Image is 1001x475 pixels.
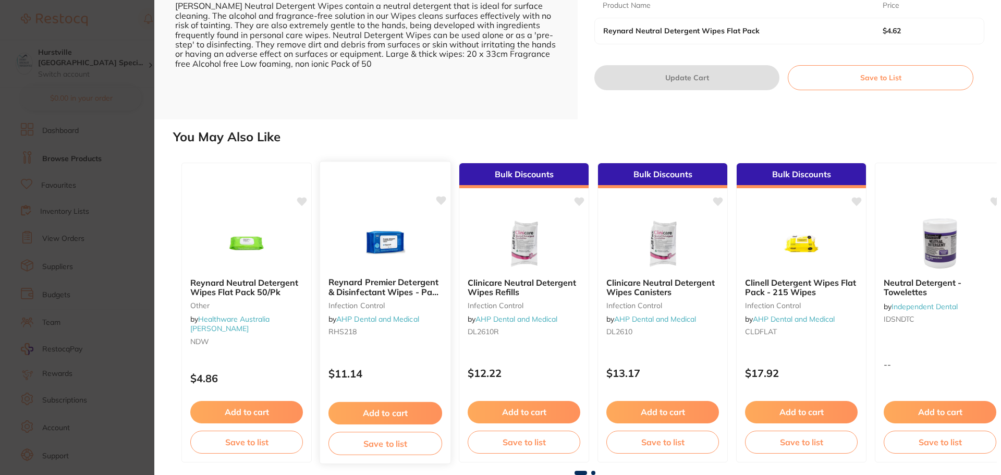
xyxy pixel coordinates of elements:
span: by [884,302,958,311]
div: [PERSON_NAME] Neutral Detergent Wipes contain a neutral detergent that is ideal for surface clean... [175,1,557,68]
div: Bulk Discounts [737,163,866,188]
a: Healthware Australia [PERSON_NAME] [190,314,270,333]
p: $11.14 [328,368,442,380]
small: infection control [606,301,719,310]
button: Add to cart [606,401,719,423]
small: other [190,301,303,310]
img: Reynard Premier Detergent & Disinfectant Wipes - Pack 100 [351,216,419,269]
button: Update Cart [594,65,779,90]
button: Save to list [884,431,996,454]
button: Add to cart [884,401,996,423]
img: Clinell Detergent Wipes Flat Pack - 215 Wipes [767,217,835,270]
small: infection control [328,301,442,310]
a: AHP Dental and Medical [614,314,696,324]
b: Clinicare Neutral Detergent Wipes Canisters [606,278,719,297]
img: Clinicare Neutral Detergent Wipes Canisters [629,217,697,270]
img: Clinicare Neutral Detergent Wipes Refills [490,217,558,270]
p: $12.22 [468,367,580,379]
b: Clinicare Neutral Detergent Wipes Refills [468,278,580,297]
div: Bulk Discounts [598,163,727,188]
p: $17.92 [745,367,858,379]
b: Neutral Detergent - Towelettes [884,278,996,297]
small: DL2610R [468,327,580,336]
small: CLDFLAT [745,327,858,336]
button: Add to cart [328,402,442,424]
span: by [328,314,419,324]
span: by [606,314,696,324]
b: Clinell Detergent Wipes Flat Pack - 215 Wipes [745,278,858,297]
img: Neutral Detergent - Towelettes [906,217,974,270]
button: Save to list [745,431,858,454]
b: Reynard Neutral Detergent Wipes Flat Pack 50/Pk [190,278,303,297]
h2: You May Also Like [173,130,997,144]
button: Save to list [190,431,303,454]
p: Product Name [603,1,651,11]
button: Save to List [788,65,973,90]
p: $13.17 [606,367,719,379]
img: Reynard Neutral Detergent Wipes Flat Pack 50/Pk [213,217,280,270]
button: Add to cart [468,401,580,423]
small: RHS218 [328,328,442,336]
b: Reynard Premier Detergent & Disinfectant Wipes - Pack 100 [328,277,442,297]
small: NDW [190,337,303,346]
small: IDSNDTC [884,315,996,323]
small: DL2610 [606,327,719,336]
p: Price [883,1,899,11]
button: Add to cart [745,401,858,423]
b: Reynard Neutral Detergent Wipes Flat Pack [603,27,854,35]
p: $4.86 [190,372,303,384]
button: Save to list [606,431,719,454]
small: infection control [468,301,580,310]
a: AHP Dental and Medical [336,314,419,324]
div: Bulk Discounts [459,163,589,188]
span: by [190,314,270,333]
span: by [468,314,557,324]
button: Save to list [468,431,580,454]
span: by [745,314,835,324]
b: $4.62 [883,27,967,35]
a: Independent Dental [892,302,958,311]
button: Add to cart [190,401,303,423]
button: Save to list [328,432,442,455]
a: AHP Dental and Medical [753,314,835,324]
a: AHP Dental and Medical [475,314,557,324]
small: infection control [745,301,858,310]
